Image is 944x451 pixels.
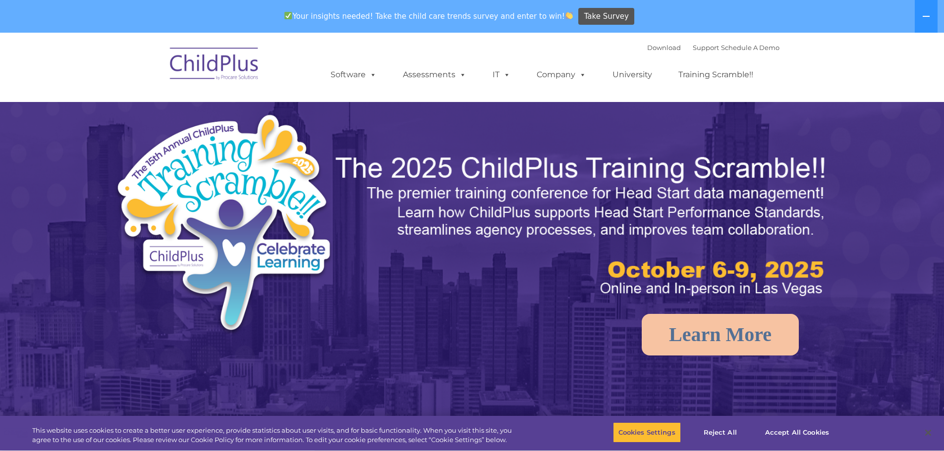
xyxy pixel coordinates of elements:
[284,12,292,19] img: ✅
[721,44,779,51] a: Schedule A Demo
[647,44,681,51] a: Download
[578,8,634,25] a: Take Survey
[642,314,799,355] a: Learn More
[917,422,939,444] button: Close
[393,65,476,85] a: Assessments
[647,44,779,51] font: |
[693,44,719,51] a: Support
[760,422,834,443] button: Accept All Cookies
[613,422,681,443] button: Cookies Settings
[668,65,763,85] a: Training Scramble!!
[321,65,387,85] a: Software
[32,426,519,445] div: This website uses cookies to create a better user experience, provide statistics about user visit...
[527,65,596,85] a: Company
[689,422,751,443] button: Reject All
[483,65,520,85] a: IT
[138,106,180,113] span: Phone number
[584,8,629,25] span: Take Survey
[138,65,168,73] span: Last name
[603,65,662,85] a: University
[165,41,264,90] img: ChildPlus by Procare Solutions
[280,6,577,26] span: Your insights needed! Take the child care trends survey and enter to win!
[565,12,573,19] img: 👏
